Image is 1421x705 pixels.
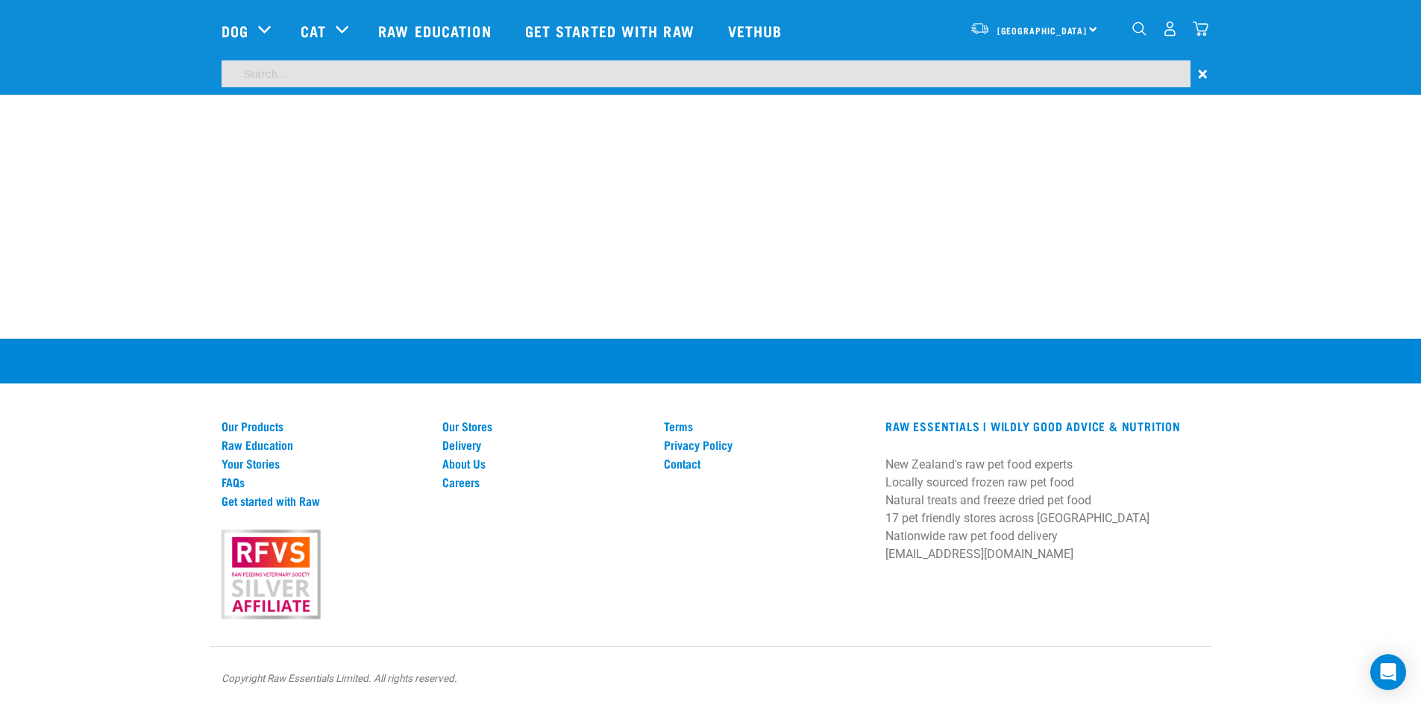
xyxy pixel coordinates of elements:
a: Get started with Raw [510,1,713,60]
a: Our Stores [442,419,646,433]
img: van-moving.png [970,22,990,35]
img: rfvs.png [215,527,327,621]
a: Vethub [713,1,801,60]
a: Privacy Policy [664,438,868,451]
span: × [1198,60,1208,87]
a: Your Stories [222,457,425,470]
img: home-icon-1@2x.png [1132,22,1146,36]
input: Search... [222,60,1191,87]
a: Get started with Raw [222,494,425,507]
a: FAQs [222,475,425,489]
span: [GEOGRAPHIC_DATA] [997,28,1088,33]
a: Our Products [222,419,425,433]
a: About Us [442,457,646,470]
h3: RAW ESSENTIALS | Wildly Good Advice & Nutrition [885,419,1199,433]
a: Contact [664,457,868,470]
img: user.png [1162,21,1178,37]
a: Delivery [442,438,646,451]
a: Dog [222,19,248,42]
p: New Zealand's raw pet food experts Locally sourced frozen raw pet food Natural treats and freeze ... [885,456,1199,563]
a: Cat [301,19,326,42]
img: home-icon@2x.png [1193,21,1208,37]
div: Open Intercom Messenger [1370,654,1406,690]
em: Copyright Raw Essentials Limited. All rights reserved. [222,672,457,684]
a: Raw Education [222,438,425,451]
a: Careers [442,475,646,489]
a: Terms [664,419,868,433]
a: Raw Education [363,1,509,60]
